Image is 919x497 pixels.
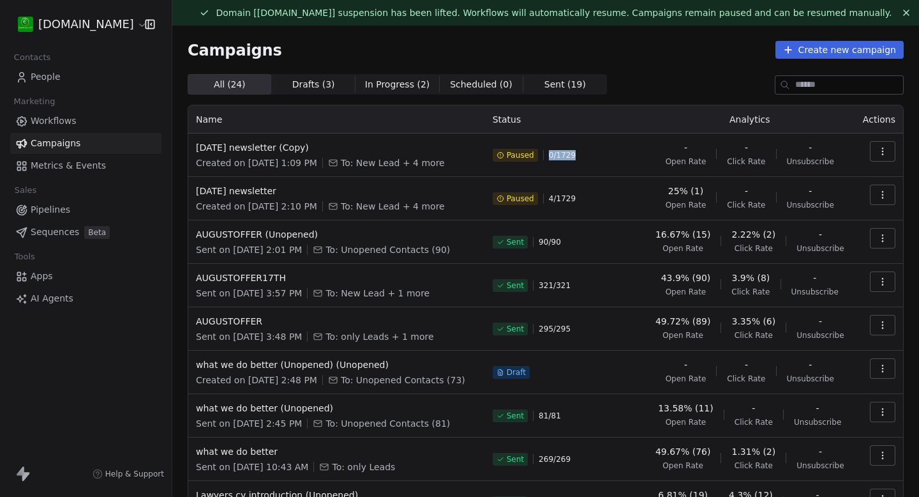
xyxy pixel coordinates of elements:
span: Open Rate [662,461,703,471]
span: AUGUSTOFFER [196,315,477,328]
span: 43.9% (90) [661,271,711,284]
button: Create new campaign [775,41,904,59]
span: Created on [DATE] 2:48 PM [196,374,317,386]
span: Click Rate [735,461,773,471]
span: - [745,141,748,154]
span: Campaigns [31,137,80,150]
span: Sent on [DATE] 2:01 PM [196,243,302,256]
span: 81 / 81 [539,411,561,421]
span: - [745,185,748,197]
span: AUGUSTOFFER17TH [196,271,477,284]
span: Click Rate [735,243,773,254]
span: Click Rate [727,200,765,210]
span: Sent [507,454,524,464]
a: Workflows [10,111,161,132]
span: what we do better (Unopened) [196,402,477,415]
span: To: New Lead + 1 more [325,287,430,300]
span: To: Unopened Contacts (81) [325,417,450,430]
a: People [10,66,161,88]
span: - [809,358,812,371]
span: 2.22% (2) [731,228,775,241]
span: 25% (1) [668,185,703,197]
span: Beta [84,226,110,239]
span: Apps [31,270,53,283]
span: [DOMAIN_NAME] [38,16,134,33]
span: - [745,358,748,371]
span: 3.9% (8) [731,271,770,284]
span: - [819,315,822,328]
span: 49.67% (76) [655,445,711,458]
span: - [816,402,819,415]
span: - [813,271,816,284]
th: Name [188,105,485,134]
span: Campaigns [188,41,282,59]
span: Click Rate [735,330,773,340]
span: 269 / 269 [539,454,571,464]
a: SequencesBeta [10,222,161,243]
span: AUGUSTOFFER (Unopened) [196,228,477,241]
span: 3.35% (6) [731,315,775,328]
span: Open Rate [662,243,703,254]
span: Paused [507,194,534,204]
span: To: Unopened Contacts (73) [341,374,465,386]
span: - [819,228,822,241]
span: Open Rate [666,157,706,167]
span: People [31,70,61,84]
span: 321 / 321 [539,280,571,291]
img: 439216937_921727863089572_7037892552807592703_n%20(1).jpg [18,17,33,32]
a: Apps [10,266,161,287]
span: 295 / 295 [539,324,571,334]
span: Pipelines [31,203,70,217]
th: Actions [855,105,903,134]
span: 0 / 1729 [549,150,576,160]
span: Sent [507,411,524,421]
span: Unsubscribe [787,374,834,384]
span: Click Rate [727,374,765,384]
span: - [684,358,687,371]
span: Click Rate [727,157,765,167]
a: Pipelines [10,199,161,220]
span: Unsubscribe [787,157,834,167]
span: Contacts [8,48,56,67]
span: In Progress ( 2 ) [365,78,430,91]
span: Unsubscribe [794,417,841,427]
span: Sent on [DATE] 3:57 PM [196,287,302,300]
span: Domain [[DOMAIN_NAME]] suspension has been lifted. Workflows will automatically resume. Campaigns... [216,8,892,18]
span: [DATE] newsletter (Copy) [196,141,477,154]
span: what we do better (Unopened) (Unopened) [196,358,477,371]
span: 1.31% (2) [731,445,775,458]
span: 4 / 1729 [549,194,576,204]
th: Status [485,105,645,134]
span: Open Rate [666,200,706,210]
span: Workflows [31,114,77,128]
span: To: New Lead + 4 more [341,157,445,169]
span: 49.72% (89) [655,315,711,328]
span: Sent [507,324,524,334]
span: - [752,402,755,415]
span: Unsubscribe [791,287,839,297]
span: To: only Leads + 1 more [325,330,433,343]
span: Open Rate [666,417,706,427]
span: Open Rate [662,330,703,340]
a: Help & Support [93,469,164,479]
span: Sent on [DATE] 10:43 AM [196,461,308,473]
span: Draft [507,367,526,378]
span: Sent on [DATE] 3:48 PM [196,330,302,343]
span: - [684,141,687,154]
a: Campaigns [10,133,161,154]
span: To: New Lead + 4 more [341,200,445,213]
span: 13.58% (11) [658,402,714,415]
span: Unsubscribe [796,330,844,340]
button: [DOMAIN_NAME] [15,13,136,35]
span: Click Rate [735,417,773,427]
span: Unsubscribe [787,200,834,210]
span: Open Rate [666,374,706,384]
span: To: only Leads [332,461,395,473]
span: 90 / 90 [539,237,561,247]
span: Sent ( 19 ) [544,78,586,91]
span: Marketing [8,92,61,111]
span: Tools [9,247,40,266]
span: [DATE] newsletter [196,185,477,197]
span: what we do better [196,445,477,458]
a: Metrics & Events [10,155,161,176]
